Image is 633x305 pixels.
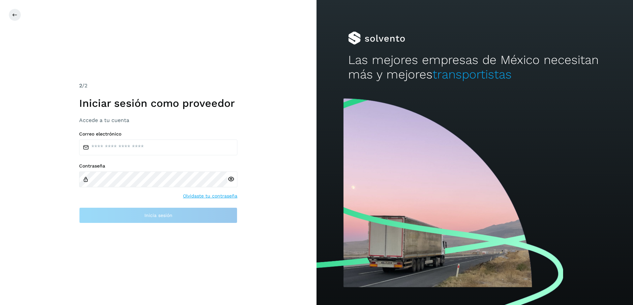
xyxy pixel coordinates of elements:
[79,117,237,123] h3: Accede a tu cuenta
[183,193,237,199] a: Olvidaste tu contraseña
[79,82,237,90] div: /2
[79,207,237,223] button: Inicia sesión
[79,163,237,169] label: Contraseña
[144,213,172,218] span: Inicia sesión
[348,53,601,82] h2: Las mejores empresas de México necesitan más y mejores
[79,131,237,137] label: Correo electrónico
[79,97,237,109] h1: Iniciar sesión como proveedor
[79,82,82,89] span: 2
[433,67,512,81] span: transportistas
